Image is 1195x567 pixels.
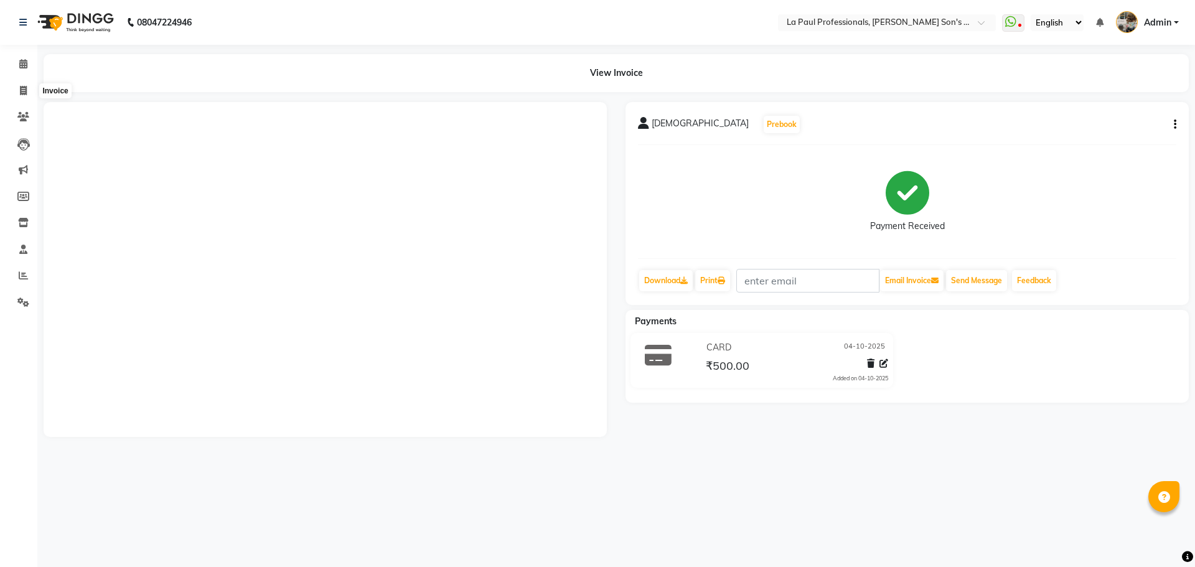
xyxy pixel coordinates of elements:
[946,270,1007,291] button: Send Message
[1012,270,1056,291] a: Feedback
[639,270,693,291] a: Download
[652,117,749,134] span: [DEMOGRAPHIC_DATA]
[1143,517,1183,555] iframe: chat widget
[880,270,944,291] button: Email Invoice
[1144,16,1171,29] span: Admin
[706,358,749,376] span: ₹500.00
[39,83,71,98] div: Invoice
[695,270,730,291] a: Print
[736,269,879,293] input: enter email
[1116,11,1138,33] img: Admin
[870,220,945,233] div: Payment Received
[137,5,192,40] b: 08047224946
[844,341,885,354] span: 04-10-2025
[44,54,1189,92] div: View Invoice
[706,341,731,354] span: CARD
[635,316,677,327] span: Payments
[764,116,800,133] button: Prebook
[833,374,888,383] div: Added on 04-10-2025
[32,5,117,40] img: logo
